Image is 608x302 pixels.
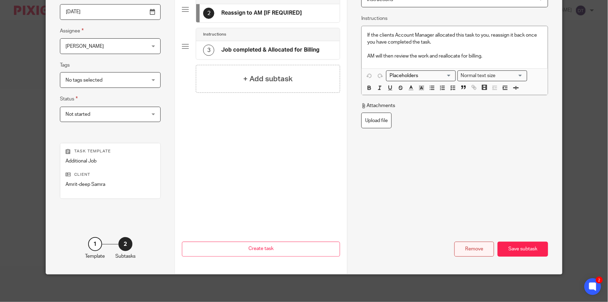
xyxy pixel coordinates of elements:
[66,172,155,178] p: Client
[361,15,387,22] label: Instructions
[66,112,90,117] span: Not started
[459,72,497,80] span: Normal text size
[361,113,392,128] label: Upload file
[60,4,161,20] input: Pick a date
[386,70,456,81] div: Placeholders
[66,78,102,83] span: No tags selected
[498,72,523,80] input: Search for option
[361,102,395,109] p: Attachments
[203,45,214,56] div: 3
[243,74,293,84] h4: + Add subtask
[367,32,542,46] p: If the clients Account Manager allocated this task to you, reassign it back once you have complet...
[221,9,302,17] h4: Reassign to AM [IF REQUIRED]
[66,181,155,188] p: Amrit-deep Samra
[386,70,456,81] div: Search for option
[66,44,104,49] span: [PERSON_NAME]
[457,70,527,81] div: Text styles
[203,8,214,19] div: 2
[203,32,226,37] h4: Instructions
[60,95,78,103] label: Status
[85,253,105,260] p: Template
[367,53,542,60] p: AM will then review the work and reallocate for billing.
[66,149,155,154] p: Task template
[454,242,494,257] div: Remove
[66,158,155,165] p: Additional Job
[221,46,320,54] h4: Job completed & Allocated for Billing
[387,72,452,80] input: Search for option
[596,277,603,284] div: 2
[498,242,548,257] div: Save subtask
[60,62,70,69] label: Tags
[88,237,102,251] div: 1
[182,242,340,257] button: Create task
[457,70,527,81] div: Search for option
[118,237,132,251] div: 2
[115,253,136,260] p: Subtasks
[60,27,84,35] label: Assignee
